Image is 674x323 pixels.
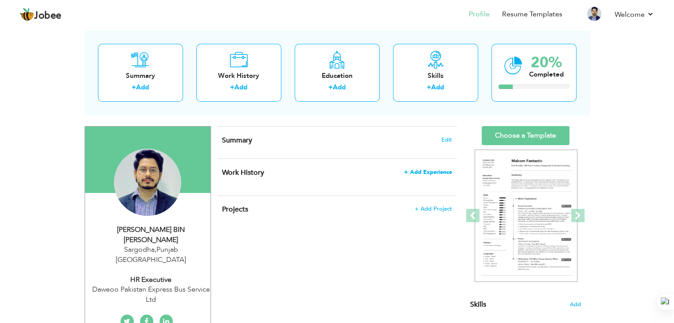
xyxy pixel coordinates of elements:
[400,71,471,81] div: Skills
[222,205,452,214] h4: This helps to highlight the project, tools and skills you have worked on.
[20,8,34,22] img: jobee.io
[20,8,62,22] a: Jobee
[92,275,210,285] div: HR Executive
[34,11,62,21] span: Jobee
[328,83,333,92] label: +
[431,83,444,92] a: Add
[155,245,156,254] span: ,
[114,149,181,216] img: USAMA BIN NADEEM
[105,71,176,81] div: Summary
[132,83,136,92] label: +
[615,9,654,20] a: Welcome
[92,245,210,265] div: Sargodha Punjab [GEOGRAPHIC_DATA]
[222,204,248,214] span: Projects
[302,71,373,81] div: Education
[222,135,252,145] span: Summary
[230,83,234,92] label: +
[469,9,490,19] a: Profile
[333,83,346,92] a: Add
[529,55,564,70] div: 20%
[203,71,274,81] div: Work History
[529,70,564,79] div: Completed
[222,136,452,145] h4: Adding a summary is a quick and easy way to highlight your experience and interests.
[470,300,486,309] span: Skills
[92,225,210,245] div: [PERSON_NAME] BIN [PERSON_NAME]
[404,169,452,175] span: + Add Experience
[415,206,452,212] span: + Add Project
[92,285,210,305] div: Daweoo Pakistan Express Bus Service Ltd
[222,168,264,177] span: Work History
[222,168,452,177] h4: This helps to show the companies you have worked for.
[427,83,431,92] label: +
[234,83,247,92] a: Add
[502,9,562,19] a: Resume Templates
[570,300,581,309] span: Add
[136,83,149,92] a: Add
[441,137,452,143] span: Edit
[587,7,601,21] img: Profile Img
[482,126,569,145] a: Choose a Template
